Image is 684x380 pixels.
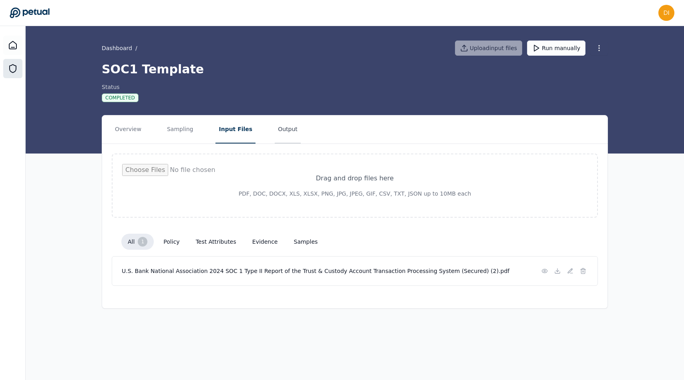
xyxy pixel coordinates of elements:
button: Uploadinput files [455,40,522,56]
button: Output [275,115,301,144]
button: evidence [246,234,284,249]
h4: U.S. Bank National Association 2024 SOC 1 Type II Report of the Trust & Custody Account Transacti... [122,267,527,275]
button: Run manually [527,40,585,56]
a: Go to Dashboard [10,7,50,18]
a: Dashboard [3,36,22,55]
button: Input Files [215,115,255,144]
img: dishant.khurana@snowflake.com [658,5,674,21]
div: Completed [102,93,139,102]
button: Overview [112,115,145,144]
button: test attributes [189,234,243,249]
h1: SOC1 Template [102,62,608,77]
a: Dashboard [102,44,132,52]
button: Sampling [164,115,197,144]
button: policy [157,234,186,249]
div: / [102,44,137,52]
button: all 1 [121,234,154,250]
nav: Tabs [102,115,608,144]
button: samples [288,234,324,249]
a: SOC [3,59,22,78]
div: Status [102,83,139,91]
div: 1 [138,237,147,247]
